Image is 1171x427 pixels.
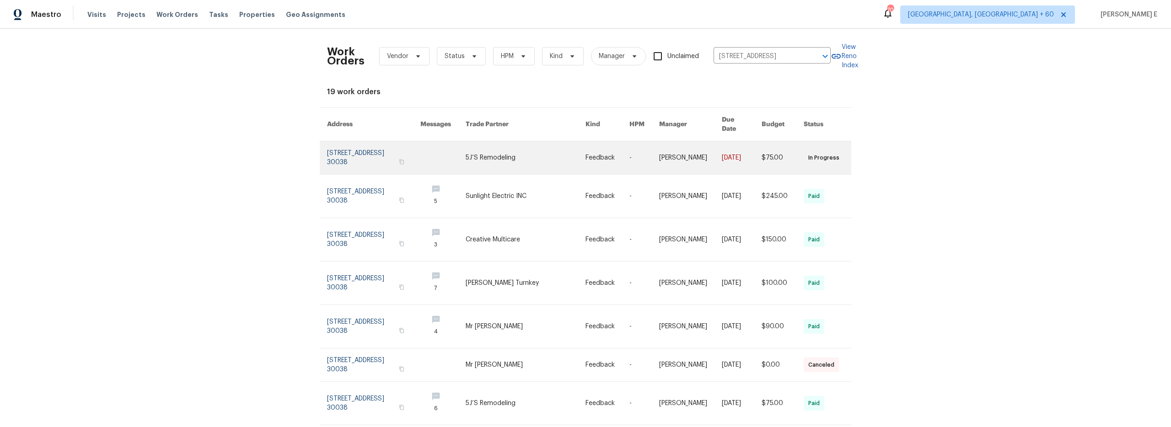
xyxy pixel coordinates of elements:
[652,141,714,175] td: [PERSON_NAME]
[327,87,844,96] div: 19 work orders
[599,52,625,61] span: Manager
[578,262,622,305] td: Feedback
[397,240,406,248] button: Copy Address
[458,305,578,348] td: Mr [PERSON_NAME]
[667,52,699,61] span: Unclaimed
[397,403,406,411] button: Copy Address
[156,10,198,19] span: Work Orders
[652,218,714,262] td: [PERSON_NAME]
[622,141,652,175] td: -
[397,283,406,291] button: Copy Address
[458,262,578,305] td: [PERSON_NAME] Turnkey
[887,5,893,15] div: 705
[578,141,622,175] td: Feedback
[754,108,796,141] th: Budget
[622,218,652,262] td: -
[652,108,714,141] th: Manager
[458,218,578,262] td: Creative Multicare
[397,326,406,335] button: Copy Address
[714,108,754,141] th: Due Date
[458,108,578,141] th: Trade Partner
[413,108,458,141] th: Messages
[622,348,652,382] td: -
[501,52,514,61] span: HPM
[458,348,578,382] td: Mr [PERSON_NAME]
[622,262,652,305] td: -
[578,108,622,141] th: Kind
[445,52,465,61] span: Status
[908,10,1054,19] span: [GEOGRAPHIC_DATA], [GEOGRAPHIC_DATA] + 60
[796,108,851,141] th: Status
[819,50,832,63] button: Open
[31,10,61,19] span: Maestro
[714,49,805,64] input: Enter in an address
[550,52,563,61] span: Kind
[458,382,578,425] td: 5J’S Remodeling
[87,10,106,19] span: Visits
[652,382,714,425] td: [PERSON_NAME]
[622,108,652,141] th: HPM
[652,348,714,382] td: [PERSON_NAME]
[458,141,578,175] td: 5J’S Remodeling
[458,175,578,218] td: Sunlight Electric INC
[831,43,858,70] a: View Reno Index
[327,47,365,65] h2: Work Orders
[320,108,413,141] th: Address
[387,52,408,61] span: Vendor
[209,11,228,18] span: Tasks
[117,10,145,19] span: Projects
[622,382,652,425] td: -
[578,218,622,262] td: Feedback
[286,10,345,19] span: Geo Assignments
[578,175,622,218] td: Feedback
[652,262,714,305] td: [PERSON_NAME]
[239,10,275,19] span: Properties
[397,365,406,373] button: Copy Address
[652,175,714,218] td: [PERSON_NAME]
[622,175,652,218] td: -
[578,382,622,425] td: Feedback
[652,305,714,348] td: [PERSON_NAME]
[397,196,406,204] button: Copy Address
[622,305,652,348] td: -
[578,348,622,382] td: Feedback
[578,305,622,348] td: Feedback
[1097,10,1157,19] span: [PERSON_NAME] E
